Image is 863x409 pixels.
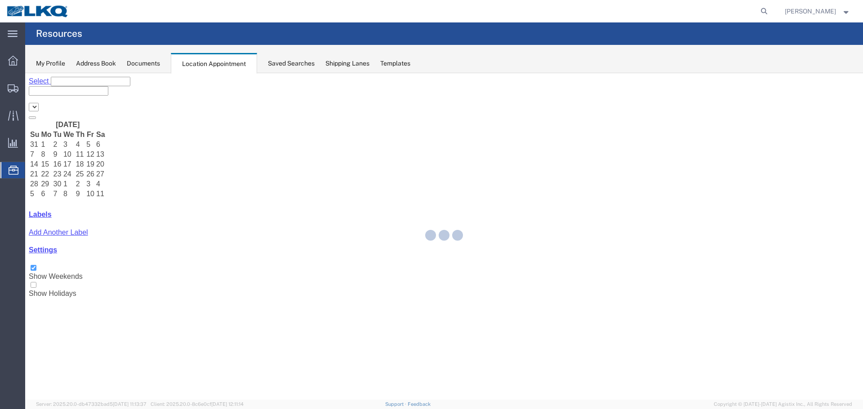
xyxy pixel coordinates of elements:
[4,77,14,86] td: 7
[5,192,11,198] input: Show Weekends
[15,67,27,76] td: 1
[785,6,836,16] span: William Haney
[4,67,14,76] td: 31
[61,116,70,125] td: 10
[50,57,60,66] th: Th
[71,87,80,96] td: 20
[71,67,80,76] td: 6
[4,173,32,180] a: Settings
[4,97,14,106] td: 21
[71,57,80,66] th: Sa
[61,106,70,115] td: 3
[151,401,244,407] span: Client: 2025.20.0-8c6e0cf
[6,4,69,18] img: logo
[61,77,70,86] td: 12
[15,106,27,115] td: 29
[50,87,60,96] td: 18
[4,191,58,207] label: Show Weekends
[4,57,14,66] th: Su
[61,97,70,106] td: 26
[61,57,70,66] th: Fr
[71,116,80,125] td: 11
[15,116,27,125] td: 6
[268,59,315,68] div: Saved Searches
[61,87,70,96] td: 19
[38,77,49,86] td: 10
[784,6,851,17] button: [PERSON_NAME]
[5,209,11,215] input: Show Holidays
[127,59,160,68] div: Documents
[50,67,60,76] td: 4
[38,97,49,106] td: 24
[4,4,23,12] span: Select
[113,401,147,407] span: [DATE] 11:13:37
[38,87,49,96] td: 17
[4,106,14,115] td: 28
[50,77,60,86] td: 11
[325,59,369,68] div: Shipping Lanes
[15,97,27,106] td: 22
[4,208,51,224] label: Show Holidays
[38,116,49,125] td: 8
[38,57,49,66] th: We
[36,22,82,45] h4: Resources
[714,400,852,408] span: Copyright © [DATE]-[DATE] Agistix Inc., All Rights Reserved
[36,59,65,68] div: My Profile
[36,401,147,407] span: Server: 2025.20.0-db47332bad5
[408,401,431,407] a: Feedback
[28,97,37,106] td: 23
[61,67,70,76] td: 5
[50,97,60,106] td: 25
[28,87,37,96] td: 16
[38,67,49,76] td: 3
[15,77,27,86] td: 8
[380,59,410,68] div: Templates
[4,4,26,12] a: Select
[385,401,408,407] a: Support
[4,116,14,125] td: 5
[28,116,37,125] td: 7
[71,77,80,86] td: 13
[4,155,63,163] a: Add Another Label
[28,67,37,76] td: 2
[76,59,116,68] div: Address Book
[50,106,60,115] td: 2
[15,57,27,66] th: Mo
[15,47,70,56] th: [DATE]
[4,137,27,145] a: Labels
[38,106,49,115] td: 1
[28,57,37,66] th: Tu
[211,401,244,407] span: [DATE] 12:11:14
[28,106,37,115] td: 30
[50,116,60,125] td: 9
[71,106,80,115] td: 4
[171,53,257,74] div: Location Appointment
[71,97,80,106] td: 27
[15,87,27,96] td: 15
[4,87,14,96] td: 14
[28,77,37,86] td: 9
